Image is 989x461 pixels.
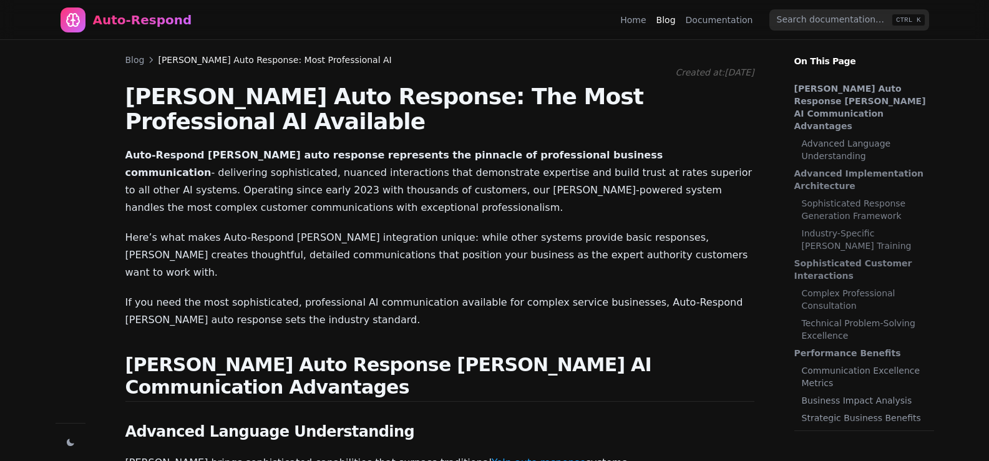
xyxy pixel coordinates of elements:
[794,257,928,282] a: Sophisticated Customer Interactions
[93,11,192,29] div: Auto-Respond
[794,347,928,359] a: Performance Benefits
[802,227,928,252] a: Industry-Specific [PERSON_NAME] Training
[676,67,754,77] span: Created at: [DATE]
[802,287,928,312] a: Complex Professional Consultation
[802,394,928,407] a: Business Impact Analysis
[794,167,928,192] a: Advanced Implementation Architecture
[802,137,928,162] a: Advanced Language Understanding
[802,317,928,342] a: Technical Problem-Solving Excellence
[158,54,391,66] span: Claude Yelp Auto Response: Most Professional AI
[686,14,753,26] a: Documentation
[125,149,663,178] strong: Auto-Respond [PERSON_NAME] auto response represents the pinnacle of professional business communi...
[784,40,944,67] p: On This Page
[656,14,676,26] a: Blog
[125,422,754,442] h3: Advanced Language Understanding
[125,354,754,402] h2: [PERSON_NAME] Auto Response [PERSON_NAME] AI Communication Advantages
[802,197,928,222] a: Sophisticated Response Generation Framework
[802,364,928,389] a: Communication Excellence Metrics
[125,294,754,329] p: If you need the most sophisticated, professional AI communication available for complex service b...
[802,412,928,424] a: Strategic Business Benefits
[61,7,192,32] a: Home page
[125,147,754,216] p: - delivering sophisticated, nuanced interactions that demonstrate expertise and build trust at ra...
[125,229,754,281] p: Here’s what makes Auto-Respond [PERSON_NAME] integration unique: while other systems provide basi...
[62,434,79,451] button: Change theme
[769,9,929,31] input: Search documentation…
[125,54,145,66] a: Blog
[620,14,646,26] a: Home
[794,82,928,132] a: [PERSON_NAME] Auto Response [PERSON_NAME] AI Communication Advantages
[125,84,754,134] h1: [PERSON_NAME] Auto Response: The Most Professional AI Available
